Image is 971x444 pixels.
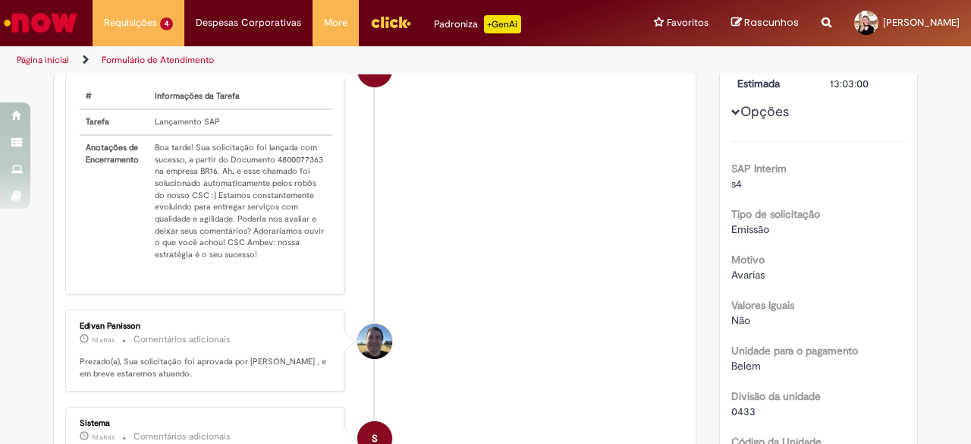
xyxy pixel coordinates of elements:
a: Formulário de Atendimento [102,54,214,66]
b: Divisão da unidade [731,389,821,403]
small: Comentários adicionais [134,430,231,443]
th: Anotações de Encerramento [80,135,149,267]
time: 23/09/2025 09:03:01 [91,335,115,345]
span: s4 [731,177,742,191]
div: Edivan Panisson [80,322,332,331]
div: [DATE] 13:03:00 [830,61,900,91]
span: Rascunhos [744,15,799,30]
div: Sistema [80,419,332,428]
time: 23/09/2025 08:31:03 [91,433,115,442]
a: Rascunhos [731,16,799,30]
span: Não [731,313,750,327]
th: # [80,84,149,109]
img: ServiceNow [2,8,80,38]
span: Avarias [731,268,765,282]
b: Unidade para o pagamento [731,344,858,357]
div: Edivan Panisson [357,324,392,359]
span: More [324,15,347,30]
span: Belem [731,359,761,373]
b: Motivo [731,253,765,266]
img: click_logo_yellow_360x200.png [370,11,411,33]
span: 7d atrás [91,335,115,345]
td: Lançamento SAP [149,109,332,135]
span: 7d atrás [91,433,115,442]
span: Requisições [104,15,157,30]
span: Favoritos [667,15,709,30]
a: Página inicial [17,54,69,66]
span: 0433 [731,405,756,418]
p: +GenAi [484,15,521,33]
dt: Conclusão Estimada [726,61,819,91]
small: Comentários adicionais [134,333,231,346]
td: Boa tarde! Sua solicitação foi lançada com sucesso, a partir do Documento 4800077363 na empresa B... [149,135,332,267]
p: Prezado(a), Sua solicitação foi aprovada por [PERSON_NAME] , e em breve estaremos atuando. [80,356,332,379]
b: Tipo de solicitação [731,207,820,221]
span: Emissão [731,222,769,236]
span: Despesas Corporativas [196,15,301,30]
span: [PERSON_NAME] [883,16,960,29]
div: Padroniza [434,15,521,33]
th: Informações da Tarefa [149,84,332,109]
ul: Trilhas de página [11,46,636,74]
span: 4 [160,17,173,30]
b: Valores Iguais [731,298,794,312]
b: SAP Interim [731,162,787,175]
th: Tarefa [80,109,149,135]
